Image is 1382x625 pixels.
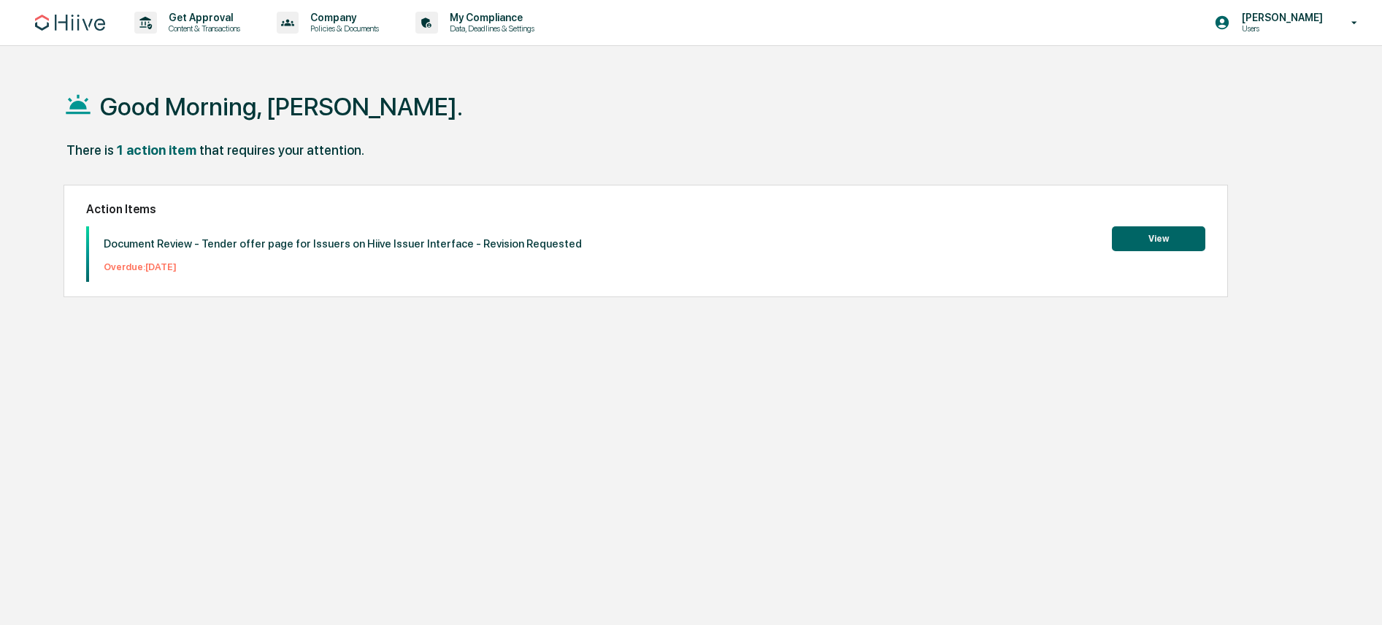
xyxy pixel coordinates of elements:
p: Policies & Documents [299,23,386,34]
div: that requires your attention. [199,142,364,158]
p: Overdue: [DATE] [104,261,582,272]
p: Document Review - Tender offer page for Issuers on Hiive Issuer Interface - Revision Requested [104,237,582,250]
p: Data, Deadlines & Settings [438,23,542,34]
div: 1 action item [117,142,196,158]
p: [PERSON_NAME] [1230,12,1330,23]
p: Company [299,12,386,23]
img: logo [35,15,105,31]
p: My Compliance [438,12,542,23]
h1: Good Morning, [PERSON_NAME]. [100,92,463,121]
h2: Action Items [86,202,1205,216]
p: Content & Transactions [157,23,247,34]
button: View [1112,226,1205,251]
p: Users [1230,23,1330,34]
div: There is [66,142,114,158]
p: Get Approval [157,12,247,23]
a: View [1112,231,1205,245]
